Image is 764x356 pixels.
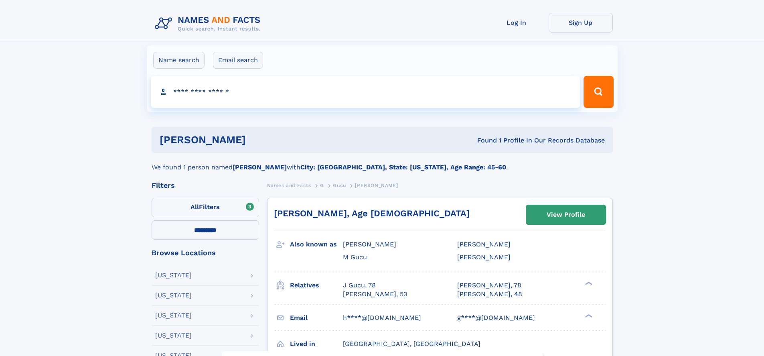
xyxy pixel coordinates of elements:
a: Gucu [333,180,346,190]
a: [PERSON_NAME], Age [DEMOGRAPHIC_DATA] [274,208,470,218]
a: [PERSON_NAME], 78 [457,281,521,290]
button: Search Button [584,76,613,108]
a: Log In [484,13,549,33]
div: ❯ [583,313,593,318]
h1: [PERSON_NAME] [160,135,362,145]
div: [US_STATE] [155,312,192,319]
div: View Profile [547,205,585,224]
div: Found 1 Profile In Our Records Database [361,136,605,145]
div: ❯ [583,281,593,286]
span: [PERSON_NAME] [343,240,396,248]
span: G [320,183,324,188]
a: [PERSON_NAME], 53 [343,290,407,299]
b: City: [GEOGRAPHIC_DATA], State: [US_STATE], Age Range: 45-60 [300,163,506,171]
label: Email search [213,52,263,69]
h3: Lived in [290,337,343,351]
span: All [190,203,199,211]
div: [US_STATE] [155,332,192,339]
span: [PERSON_NAME] [355,183,398,188]
a: View Profile [526,205,606,224]
h3: Also known as [290,238,343,251]
div: Filters [152,182,259,189]
a: G [320,180,324,190]
div: We found 1 person named with . [152,153,613,172]
span: Gucu [333,183,346,188]
div: Browse Locations [152,249,259,256]
label: Filters [152,198,259,217]
h3: Email [290,311,343,325]
a: Names and Facts [267,180,311,190]
div: [US_STATE] [155,292,192,299]
span: [PERSON_NAME] [457,240,511,248]
span: [GEOGRAPHIC_DATA], [GEOGRAPHIC_DATA] [343,340,480,348]
div: [US_STATE] [155,272,192,279]
h3: Relatives [290,279,343,292]
input: search input [151,76,580,108]
a: J Gucu, 78 [343,281,376,290]
label: Name search [153,52,205,69]
span: M Gucu [343,253,367,261]
a: [PERSON_NAME], 48 [457,290,522,299]
img: Logo Names and Facts [152,13,267,35]
span: [PERSON_NAME] [457,253,511,261]
a: Sign Up [549,13,613,33]
b: [PERSON_NAME] [233,163,287,171]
